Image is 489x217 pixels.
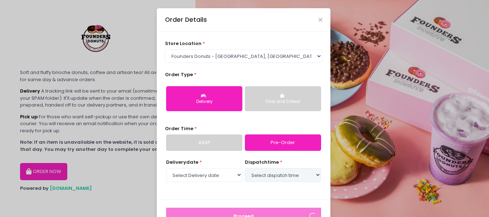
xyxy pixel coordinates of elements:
[245,86,321,111] button: Click and Collect
[250,99,316,105] div: Click and Collect
[166,134,242,151] a: ASAP
[245,134,321,151] a: Pre-Order
[165,40,202,47] span: store location
[165,125,193,132] span: Order Time
[165,15,207,24] div: Order Details
[165,71,193,78] span: Order Type
[319,18,322,21] button: Close
[171,99,237,105] div: Delivery
[166,159,198,166] span: Delivery date
[166,86,242,111] button: Delivery
[245,159,279,166] span: dispatch time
